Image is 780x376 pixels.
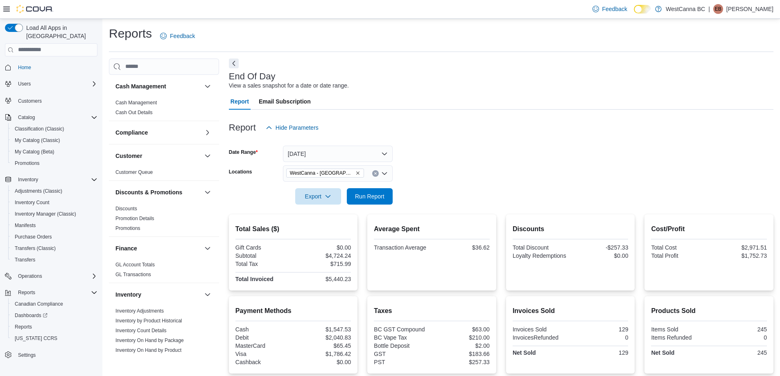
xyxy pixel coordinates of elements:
button: Discounts & Promotions [115,188,201,196]
h1: Reports [109,25,152,42]
span: Adjustments (Classic) [11,186,97,196]
h2: Discounts [513,224,629,234]
button: Hide Parameters [262,119,322,136]
button: Manifests [8,220,101,231]
span: Classification (Classic) [11,124,97,134]
div: 245 [711,326,767,333]
a: My Catalog (Classic) [11,135,63,145]
span: Manifests [15,222,36,229]
span: Reports [15,324,32,330]
button: Reports [15,288,38,297]
span: Discounts [115,205,137,212]
button: Adjustments (Classic) [8,185,101,197]
div: GST [374,351,430,357]
button: Compliance [203,128,213,137]
span: Load All Apps in [GEOGRAPHIC_DATA] [23,24,97,40]
div: $36.62 [434,244,490,251]
span: Inventory [15,175,97,185]
span: Promotions [115,225,140,232]
button: Open list of options [381,170,388,177]
span: Home [18,64,31,71]
span: Reports [18,289,35,296]
div: PST [374,359,430,365]
button: Inventory [2,174,101,185]
button: Reports [2,287,101,298]
div: -$257.33 [572,244,628,251]
a: Inventory by Product Historical [115,318,182,324]
div: $183.66 [434,351,490,357]
span: Email Subscription [259,93,311,110]
button: Finance [115,244,201,252]
span: Users [18,81,31,87]
span: Dashboards [15,312,47,319]
span: Purchase Orders [11,232,97,242]
a: Inventory Manager (Classic) [11,209,79,219]
button: Discounts & Promotions [203,187,213,197]
div: $2,040.83 [295,334,351,341]
button: Transfers [8,254,101,266]
div: $4,724.24 [295,252,351,259]
button: Settings [2,349,101,361]
img: Cova [16,5,53,13]
h3: Inventory [115,290,141,299]
span: Inventory [18,176,38,183]
span: GL Transactions [115,271,151,278]
a: Dashboards [11,311,51,320]
span: Inventory Manager (Classic) [11,209,97,219]
button: My Catalog (Classic) [8,135,101,146]
button: Canadian Compliance [8,298,101,310]
span: Inventory On Hand by Product [115,347,181,353]
button: Inventory Manager (Classic) [8,208,101,220]
button: Cash Management [203,81,213,91]
button: [DATE] [283,146,393,162]
span: Reports [11,322,97,332]
h3: Report [229,123,256,133]
span: Canadian Compliance [11,299,97,309]
span: Cash Management [115,99,157,106]
span: Feedback [602,5,627,13]
div: $5,440.23 [295,276,351,282]
button: Promotions [8,158,101,169]
strong: Net Sold [513,349,536,356]
a: Transfers [11,255,38,265]
a: Home [15,63,34,72]
span: Adjustments (Classic) [15,188,62,194]
p: [PERSON_NAME] [726,4,773,14]
button: Customer [115,152,201,160]
div: 129 [572,349,628,356]
button: Clear input [372,170,379,177]
button: My Catalog (Beta) [8,146,101,158]
span: WestCanna - [GEOGRAPHIC_DATA] [290,169,354,177]
button: Cash Management [115,82,201,90]
span: Promotions [15,160,40,167]
span: Operations [15,271,97,281]
span: My Catalog (Classic) [15,137,60,144]
a: Reports [11,322,35,332]
div: Cash Management [109,98,219,121]
button: Compliance [115,128,201,137]
label: Locations [229,169,252,175]
h2: Payment Methods [235,306,351,316]
button: Purchase Orders [8,231,101,243]
span: Export [300,188,336,205]
a: GL Account Totals [115,262,155,268]
a: Promotions [11,158,43,168]
a: Classification (Classic) [11,124,68,134]
strong: Total Invoiced [235,276,274,282]
a: Customers [15,96,45,106]
h3: Discounts & Promotions [115,188,182,196]
span: Inventory Transactions [115,357,165,363]
span: Promotion Details [115,215,154,222]
span: Home [15,62,97,72]
a: Feedback [157,28,198,44]
button: Export [295,188,341,205]
div: Total Discount [513,244,569,251]
button: Classification (Classic) [8,123,101,135]
span: My Catalog (Beta) [11,147,97,157]
a: Promotions [115,225,140,231]
label: Date Range [229,149,258,155]
a: GL Transactions [115,272,151,277]
div: Visa [235,351,292,357]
